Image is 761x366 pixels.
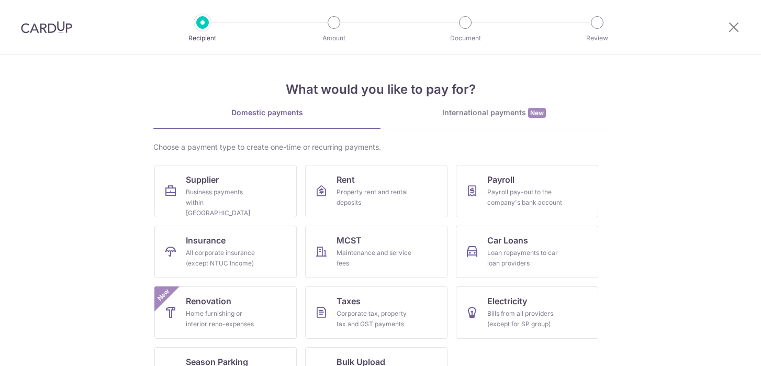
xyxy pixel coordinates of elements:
a: TaxesCorporate tax, property tax and GST payments [305,286,447,339]
span: New [528,108,546,118]
div: Bills from all providers (except for SP group) [487,308,563,329]
p: Amount [295,33,373,43]
a: RenovationHome furnishing or interior reno-expensesNew [154,286,297,339]
img: CardUp [21,21,72,34]
div: Corporate tax, property tax and GST payments [337,308,412,329]
div: Payroll pay-out to the company's bank account [487,187,563,208]
a: RentProperty rent and rental deposits [305,165,447,217]
span: Payroll [487,173,514,186]
div: Property rent and rental deposits [337,187,412,208]
span: New [155,286,172,304]
a: Car LoansLoan repayments to car loan providers [456,226,598,278]
h4: What would you like to pay for? [153,80,608,99]
span: Taxes [337,295,361,307]
span: Insurance [186,234,226,247]
a: SupplierBusiness payments within [GEOGRAPHIC_DATA] [154,165,297,217]
span: MCST [337,234,362,247]
p: Document [427,33,504,43]
span: Supplier [186,173,219,186]
div: Business payments within [GEOGRAPHIC_DATA] [186,187,261,218]
div: International payments [380,107,608,118]
a: ElectricityBills from all providers (except for SP group) [456,286,598,339]
div: Home furnishing or interior reno-expenses [186,308,261,329]
div: Domestic payments [153,107,380,118]
div: Maintenance and service fees [337,248,412,269]
div: Choose a payment type to create one-time or recurring payments. [153,142,608,152]
div: Loan repayments to car loan providers [487,248,563,269]
a: InsuranceAll corporate insurance (except NTUC Income) [154,226,297,278]
span: Rent [337,173,355,186]
span: Renovation [186,295,231,307]
p: Review [558,33,636,43]
div: All corporate insurance (except NTUC Income) [186,248,261,269]
p: Recipient [164,33,241,43]
span: Electricity [487,295,527,307]
a: MCSTMaintenance and service fees [305,226,447,278]
span: Car Loans [487,234,528,247]
a: PayrollPayroll pay-out to the company's bank account [456,165,598,217]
